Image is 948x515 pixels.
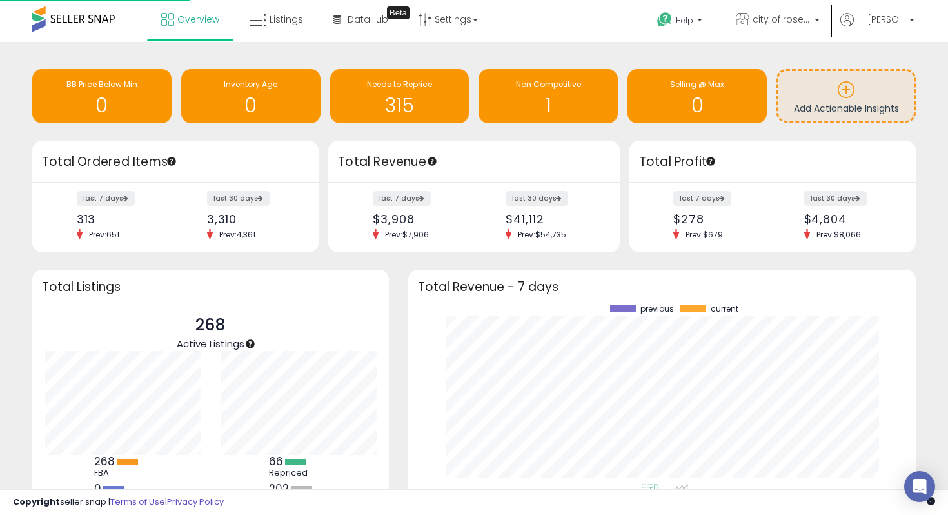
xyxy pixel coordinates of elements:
[379,229,435,240] span: Prev: $7,906
[94,481,101,496] b: 0
[367,79,432,90] span: Needs to Reprice
[269,454,283,469] b: 66
[479,69,618,123] a: Non Competitive 1
[77,212,166,226] div: 313
[753,13,811,26] span: city of roses distributors llc
[904,471,935,502] div: Open Intercom Messenger
[207,191,270,206] label: last 30 days
[516,79,581,90] span: Non Competitive
[705,156,716,167] div: Tooltip anchor
[188,95,314,116] h1: 0
[670,79,724,90] span: Selling @ Max
[511,229,573,240] span: Prev: $54,735
[66,79,137,90] span: BB Price Below Min
[426,156,438,167] div: Tooltip anchor
[94,454,115,469] b: 268
[177,13,219,26] span: Overview
[804,191,867,206] label: last 30 days
[181,69,321,123] a: Inventory Age 0
[337,95,463,116] h1: 315
[269,481,289,496] b: 202
[213,229,262,240] span: Prev: 4,361
[794,102,899,115] span: Add Actionable Insights
[506,191,568,206] label: last 30 days
[506,212,597,226] div: $41,112
[39,95,165,116] h1: 0
[373,191,431,206] label: last 7 days
[270,13,303,26] span: Listings
[387,6,410,19] div: Tooltip anchor
[269,468,327,478] div: Repriced
[418,282,906,292] h3: Total Revenue - 7 days
[778,71,914,121] a: Add Actionable Insights
[83,229,126,240] span: Prev: 651
[639,153,906,171] h3: Total Profit
[676,15,693,26] span: Help
[657,12,673,28] i: Get Help
[77,191,135,206] label: last 7 days
[338,153,610,171] h3: Total Revenue
[224,79,277,90] span: Inventory Age
[673,191,731,206] label: last 7 days
[244,338,256,350] div: Tooltip anchor
[840,13,914,42] a: Hi [PERSON_NAME]
[13,496,60,508] strong: Copyright
[804,212,893,226] div: $4,804
[348,13,388,26] span: DataHub
[373,212,464,226] div: $3,908
[13,496,224,509] div: seller snap | |
[485,95,611,116] h1: 1
[207,212,296,226] div: 3,310
[177,313,244,338] p: 268
[857,13,905,26] span: Hi [PERSON_NAME]
[673,212,762,226] div: $278
[177,337,244,350] span: Active Listings
[627,69,767,123] a: Selling @ Max 0
[167,496,224,508] a: Privacy Policy
[110,496,165,508] a: Terms of Use
[810,229,867,240] span: Prev: $8,066
[640,305,674,314] span: previous
[679,229,729,240] span: Prev: $679
[634,95,760,116] h1: 0
[711,305,738,314] span: current
[32,69,172,123] a: BB Price Below Min 0
[94,468,152,478] div: FBA
[647,2,715,42] a: Help
[42,282,379,292] h3: Total Listings
[330,69,469,123] a: Needs to Reprice 315
[42,153,309,171] h3: Total Ordered Items
[166,156,177,167] div: Tooltip anchor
